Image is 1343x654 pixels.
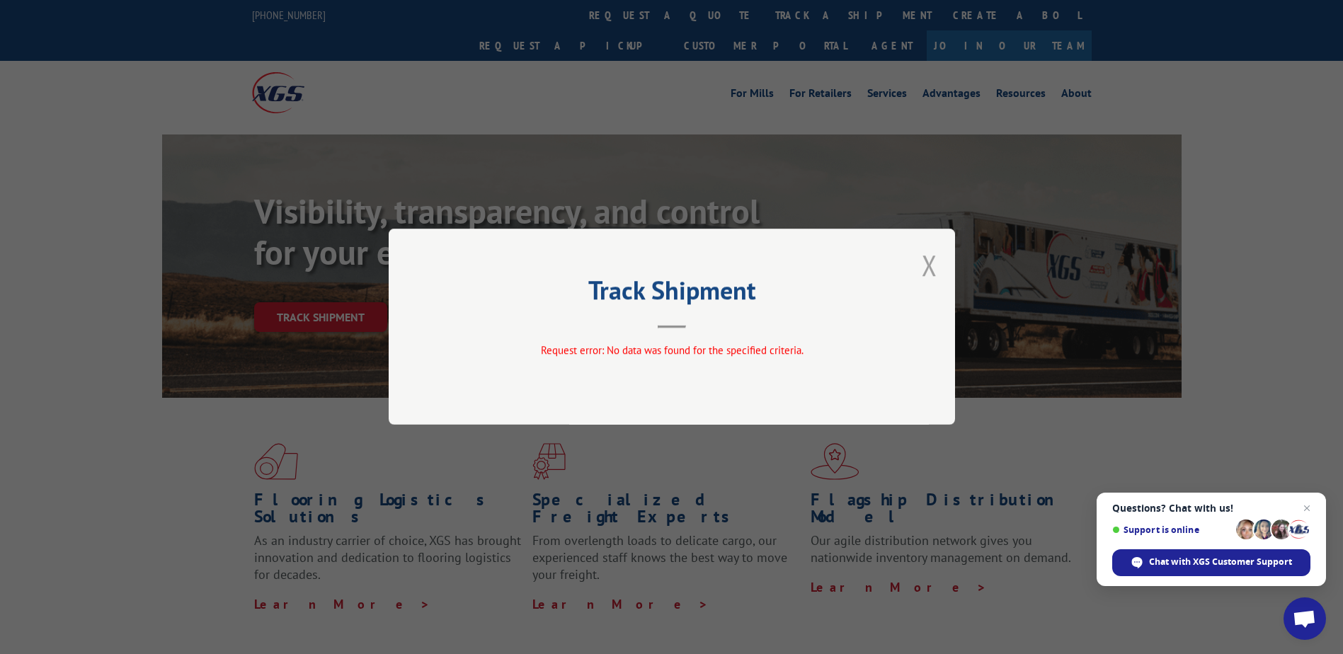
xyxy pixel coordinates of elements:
[459,280,884,307] h2: Track Shipment
[1112,503,1310,514] span: Questions? Chat with us!
[1284,597,1326,640] div: Open chat
[540,344,803,357] span: Request error: No data was found for the specified criteria.
[1149,556,1292,568] span: Chat with XGS Customer Support
[1112,549,1310,576] div: Chat with XGS Customer Support
[1298,500,1315,517] span: Close chat
[922,246,937,284] button: Close modal
[1112,524,1231,535] span: Support is online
